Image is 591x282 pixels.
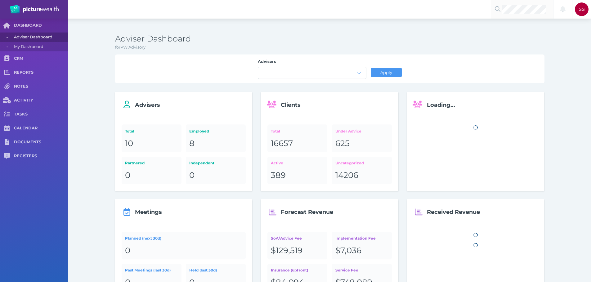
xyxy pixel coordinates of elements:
[125,129,134,133] span: Total
[125,236,161,241] span: Planned (next 30d)
[14,84,68,89] span: NOTES
[122,232,246,259] a: Planned (next 30d)0
[335,170,388,181] div: 14206
[579,7,585,12] span: SS
[271,268,308,272] span: Insurance (upfront)
[281,102,301,108] span: Clients
[115,34,544,44] h3: Adviser Dashboard
[271,236,302,241] span: SoA/Advice Fee
[14,140,68,145] span: DOCUMENTS
[135,102,160,108] span: Advisers
[575,2,589,16] div: Shelby Slender
[189,268,217,272] span: Held (last 30d)
[189,170,242,181] div: 0
[14,98,68,103] span: ACTIVITY
[122,124,181,152] a: Total10
[14,42,66,52] span: My Dashboard
[189,161,214,165] span: Independent
[427,102,455,108] span: Loading...
[271,170,324,181] div: 389
[271,129,280,133] span: Total
[189,138,242,149] div: 8
[125,138,178,149] div: 10
[271,245,324,256] div: $129,519
[371,68,402,77] button: Apply
[115,44,544,50] p: for PW Advisory
[267,232,327,259] a: SoA/Advice Fee$129,519
[14,23,68,28] span: DASHBOARD
[10,5,59,14] img: PW
[335,245,388,256] div: $7,036
[125,161,145,165] span: Partnered
[14,154,68,159] span: REGISTERS
[281,209,333,215] span: Forecast Revenue
[186,157,246,184] a: Independent0
[271,161,283,165] span: Active
[332,232,392,259] a: Implementation Fee$7,036
[14,33,66,42] span: Adviser Dashboard
[267,124,327,152] a: Total16657
[125,268,171,272] span: Past Meetings (last 30d)
[335,236,376,241] span: Implementation Fee
[267,157,327,184] a: Active389
[332,124,392,152] a: Under Advice625
[335,161,364,165] span: Uncategorized
[135,209,162,215] span: Meetings
[14,126,68,131] span: CALENDAR
[125,245,242,256] div: 0
[258,59,366,67] label: Advisers
[335,138,388,149] div: 625
[335,129,361,133] span: Under Advice
[125,170,178,181] div: 0
[427,209,480,215] span: Received Revenue
[122,157,181,184] a: Partnered0
[189,129,209,133] span: Employed
[14,112,68,117] span: TASKS
[271,138,324,149] div: 16657
[378,70,395,75] span: Apply
[14,56,68,61] span: CRM
[186,124,246,152] a: Employed8
[335,268,358,272] span: Service Fee
[14,70,68,75] span: REPORTS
